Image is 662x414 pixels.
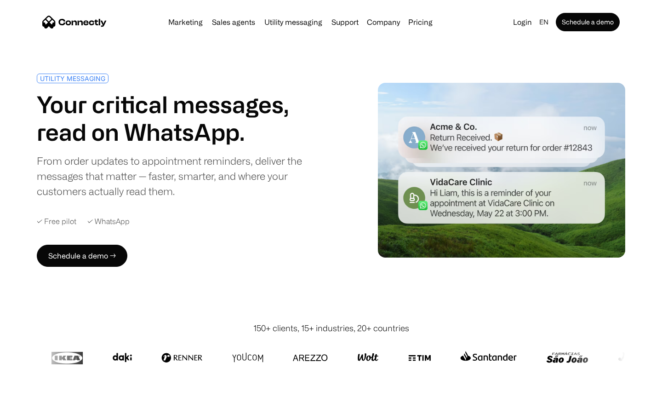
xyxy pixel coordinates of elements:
div: UTILITY MESSAGING [40,75,105,82]
div: 150+ clients, 15+ industries, 20+ countries [253,322,409,334]
div: Company [367,16,400,29]
ul: Language list [18,398,55,411]
aside: Language selected: English [9,397,55,411]
a: Pricing [405,18,436,26]
div: ✓ WhatsApp [87,217,130,226]
a: Marketing [165,18,206,26]
a: Schedule a demo [556,13,620,31]
a: Utility messaging [261,18,326,26]
div: ✓ Free pilot [37,217,76,226]
div: en [539,16,548,29]
h1: Your critical messages, read on WhatsApp. [37,91,327,146]
a: Sales agents [208,18,259,26]
a: Support [328,18,362,26]
a: Schedule a demo → [37,245,127,267]
a: Login [509,16,536,29]
div: From order updates to appointment reminders, deliver the messages that matter — faster, smarter, ... [37,153,327,199]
